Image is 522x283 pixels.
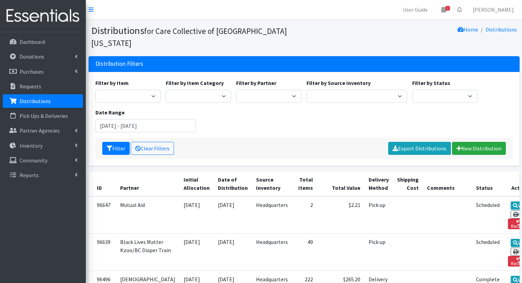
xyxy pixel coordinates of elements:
a: Clear Filters [131,142,174,155]
td: Headquarters [252,234,292,271]
a: Purchases [3,65,83,78]
h3: Distribution Filters [95,60,143,67]
td: Scheduled [472,196,504,234]
td: 49 [292,234,317,271]
td: Black Lives Matter Kzoo/BC Diaper Train [116,234,179,271]
small: for Care Collective of [GEOGRAPHIC_DATA][US_STATE] [91,26,287,48]
a: User Guide [397,3,433,16]
a: Partner Agencies [3,124,83,137]
th: Delivery Method [364,171,393,196]
p: Partner Agencies [20,127,60,134]
label: Filter by Item [95,79,129,87]
a: New Distribution [452,142,506,155]
td: [DATE] [179,234,214,271]
a: Reports [3,168,83,182]
th: Date of Distribution [214,171,252,196]
p: Dashboard [20,38,45,45]
a: Export Distributions [388,142,451,155]
td: [DATE] [214,196,252,234]
p: Donations [20,53,44,60]
label: Filter by Source Inventory [306,79,371,87]
th: Source Inventory [252,171,292,196]
button: Filter [102,142,130,155]
a: Distributions [486,26,517,33]
p: Pick Ups & Deliveries [20,112,68,119]
label: Filter by Partner [236,79,276,87]
a: Community [3,153,83,167]
p: Distributions [20,98,51,104]
h1: Distributions [91,25,302,48]
th: Partner [116,171,179,196]
th: Total Value [317,171,364,196]
th: Total Items [292,171,317,196]
label: Filter by Status [412,79,450,87]
th: ID [89,171,116,196]
p: Inventory [20,142,43,149]
label: Date Range [95,108,125,116]
p: Community [20,157,47,164]
td: Scheduled [472,234,504,271]
input: January 1, 2011 - December 31, 2011 [95,119,196,132]
td: [DATE] [179,196,214,234]
a: Home [457,26,478,33]
td: [DATE] [214,234,252,271]
a: [PERSON_NAME] [467,3,519,16]
label: Filter by Item Category [166,79,224,87]
th: Comments [423,171,472,196]
a: 2 [436,3,452,16]
td: $2.21 [317,196,364,234]
a: Dashboard [3,35,83,49]
a: Inventory [3,139,83,152]
a: Donations [3,50,83,63]
a: Requests [3,79,83,93]
p: Requests [20,83,41,90]
a: Pick Ups & Deliveries [3,109,83,123]
p: Purchases [20,68,44,75]
th: Shipping Cost [393,171,423,196]
span: 2 [445,6,450,11]
td: Headquarters [252,196,292,234]
th: Initial Allocation [179,171,214,196]
td: Pick up [364,234,393,271]
td: 96647 [89,196,116,234]
td: 2 [292,196,317,234]
a: Distributions [3,94,83,108]
td: Mutual Aid [116,196,179,234]
td: 96639 [89,234,116,271]
img: HumanEssentials [3,4,83,27]
p: Reports [20,172,39,179]
td: Pick up [364,196,393,234]
th: Status [472,171,504,196]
